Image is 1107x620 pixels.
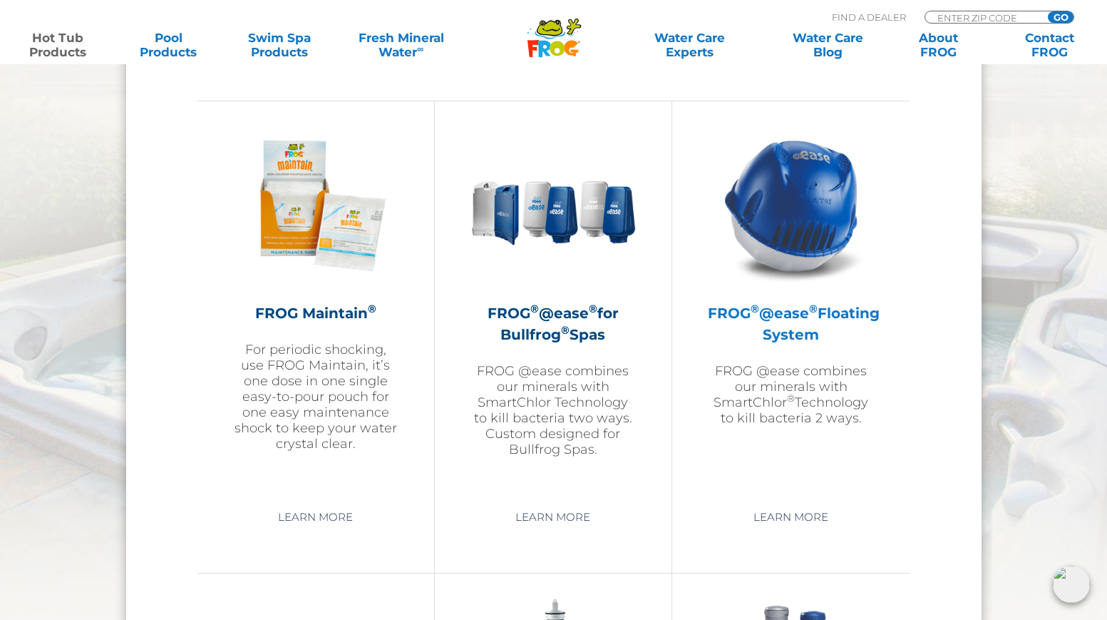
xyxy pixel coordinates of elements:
a: FROG®@ease®Floating SystemFROG @ease combines our minerals with SmartChlor®Technology to kill bac... [708,123,874,494]
a: Hot TubProducts [14,31,101,59]
input: GO [1048,11,1073,23]
input: Zip Code Form [936,11,1032,24]
a: Learn More [262,504,369,530]
a: Swim SpaProducts [236,31,322,59]
a: AboutFROG [895,31,982,59]
p: Find A Dealer [832,11,906,24]
a: ContactFROG [1006,31,1093,59]
p: For periodic shocking, use FROG Maintain, it’s one dose in one single easy-to-pour pouch for one ... [233,342,398,452]
a: FROG Maintain®For periodic shocking, use FROG Maintain, it’s one dose in one single easy-to-pour ... [233,123,398,494]
sup: ® [368,302,376,315]
sup: ® [787,392,795,404]
img: hot-tub-product-atease-system-300x300.png [709,123,874,288]
h2: FROG @ease for Bullfrog Spas [470,303,636,345]
img: Frog_Maintain_Hero-2-v2-300x300.png [233,123,398,288]
sup: ® [809,302,818,315]
h2: FROG @ease Floating System [708,303,874,345]
sup: ∞ [417,44,423,54]
sup: ® [530,302,539,315]
a: Learn More [499,504,607,530]
a: Water CareExperts [619,31,760,59]
p: FROG @ease combines our minerals with SmartChlor Technology to kill bacteria two ways. Custom des... [470,363,636,457]
h2: FROG Maintain [233,303,398,324]
img: bullfrog-product-hero-300x300.png [470,123,636,288]
a: Learn More [737,504,845,530]
img: openIcon [1053,566,1090,603]
sup: ® [561,323,570,337]
a: Water CareBlog [785,31,871,59]
a: PoolProducts [125,31,212,59]
a: Fresh MineralWater∞ [347,31,455,59]
sup: ® [589,302,597,315]
a: FROG®@ease®for Bullfrog®SpasFROG @ease combines our minerals with SmartChlor Technology to kill b... [470,123,636,494]
p: FROG @ease combines our minerals with SmartChlor Technology to kill bacteria 2 ways. [708,363,874,426]
sup: ® [751,302,759,315]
